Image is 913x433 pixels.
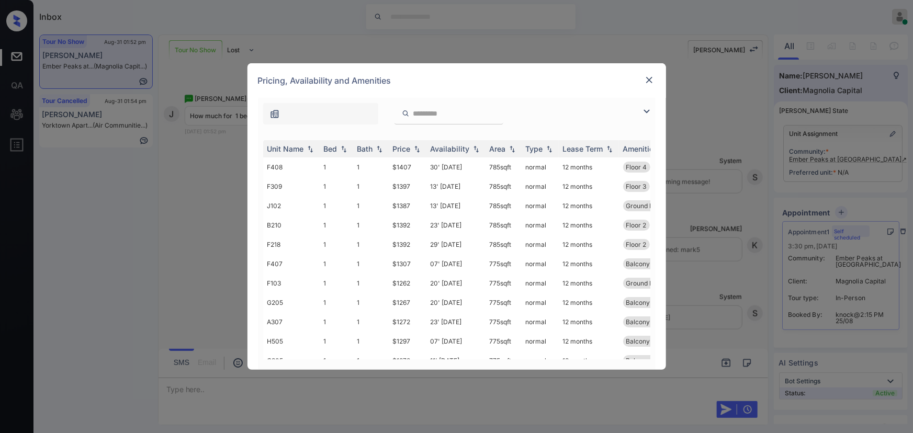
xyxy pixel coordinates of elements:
[486,351,522,370] td: 775 sqft
[426,351,486,370] td: 11' [DATE]
[486,254,522,274] td: 775 sqft
[522,235,559,254] td: normal
[353,332,389,351] td: 1
[626,183,647,190] span: Floor 3
[320,332,353,351] td: 1
[305,145,315,153] img: sorting
[522,157,559,177] td: normal
[320,351,353,370] td: 1
[426,254,486,274] td: 07' [DATE]
[339,145,349,153] img: sorting
[522,293,559,312] td: normal
[559,351,619,370] td: 12 months
[559,293,619,312] td: 12 months
[559,157,619,177] td: 12 months
[486,274,522,293] td: 775 sqft
[522,274,559,293] td: normal
[320,157,353,177] td: 1
[522,312,559,332] td: normal
[320,312,353,332] td: 1
[389,196,426,215] td: $1387
[320,254,353,274] td: 1
[393,144,411,153] div: Price
[263,332,320,351] td: H505
[320,215,353,235] td: 1
[486,293,522,312] td: 775 sqft
[263,215,320,235] td: B210
[263,351,320,370] td: G305
[412,145,422,153] img: sorting
[426,177,486,196] td: 13' [DATE]
[247,63,666,98] div: Pricing, Availability and Amenities
[626,202,666,210] span: Ground Level
[486,332,522,351] td: 775 sqft
[559,274,619,293] td: 12 months
[389,235,426,254] td: $1392
[559,254,619,274] td: 12 months
[522,196,559,215] td: normal
[626,357,675,364] span: Balcony Storage
[559,312,619,332] td: 12 months
[559,332,619,351] td: 12 months
[626,299,675,306] span: Balcony Storage
[324,144,337,153] div: Bed
[320,196,353,215] td: 1
[426,157,486,177] td: 30' [DATE]
[522,332,559,351] td: normal
[486,215,522,235] td: 785 sqft
[507,145,517,153] img: sorting
[389,177,426,196] td: $1397
[426,235,486,254] td: 29' [DATE]
[269,109,280,119] img: icon-zuma
[486,312,522,332] td: 775 sqft
[522,254,559,274] td: normal
[426,332,486,351] td: 07' [DATE]
[522,351,559,370] td: normal
[559,196,619,215] td: 12 months
[389,215,426,235] td: $1392
[263,274,320,293] td: F103
[640,105,653,118] img: icon-zuma
[357,144,373,153] div: Bath
[644,75,655,85] img: close
[353,157,389,177] td: 1
[320,274,353,293] td: 1
[626,279,666,287] span: Ground Level
[353,312,389,332] td: 1
[389,332,426,351] td: $1297
[486,157,522,177] td: 785 sqft
[353,293,389,312] td: 1
[353,274,389,293] td: 1
[353,177,389,196] td: 1
[389,274,426,293] td: $1262
[320,293,353,312] td: 1
[389,157,426,177] td: $1407
[426,215,486,235] td: 23' [DATE]
[426,196,486,215] td: 13' [DATE]
[544,145,555,153] img: sorting
[353,235,389,254] td: 1
[389,351,426,370] td: $1272
[353,254,389,274] td: 1
[353,196,389,215] td: 1
[320,235,353,254] td: 1
[374,145,385,153] img: sorting
[626,260,675,268] span: Balcony Storage
[389,254,426,274] td: $1307
[402,109,410,118] img: icon-zuma
[471,145,481,153] img: sorting
[263,157,320,177] td: F408
[426,293,486,312] td: 20' [DATE]
[486,196,522,215] td: 785 sqft
[431,144,470,153] div: Availability
[486,177,522,196] td: 785 sqft
[426,312,486,332] td: 23' [DATE]
[526,144,543,153] div: Type
[353,215,389,235] td: 1
[389,293,426,312] td: $1267
[263,177,320,196] td: F309
[353,351,389,370] td: 1
[320,177,353,196] td: 1
[522,177,559,196] td: normal
[559,177,619,196] td: 12 months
